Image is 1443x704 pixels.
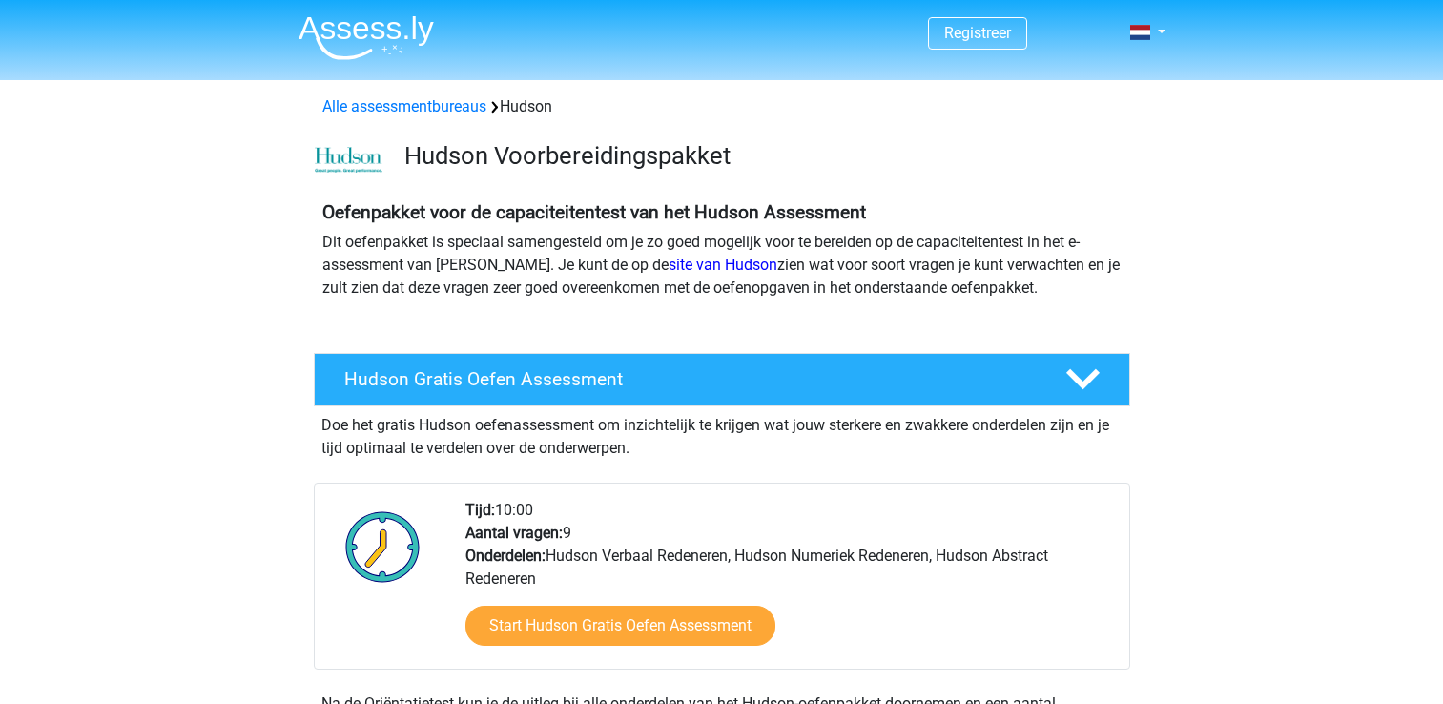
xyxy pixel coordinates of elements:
b: Oefenpakket voor de capaciteitentest van het Hudson Assessment [322,201,866,223]
b: Tijd: [465,501,495,519]
p: Dit oefenpakket is speciaal samengesteld om je zo goed mogelijk voor te bereiden op de capaciteit... [322,231,1122,300]
div: Doe het gratis Hudson oefenassessment om inzichtelijk te krijgen wat jouw sterkere en zwakkere on... [314,406,1130,460]
h3: Hudson Voorbereidingspakket [404,141,1115,171]
div: 10:00 9 Hudson Verbaal Redeneren, Hudson Numeriek Redeneren, Hudson Abstract Redeneren [451,499,1128,669]
h4: Hudson Gratis Oefen Assessment [344,368,1035,390]
a: site van Hudson [669,256,777,274]
img: Klok [335,499,431,594]
a: Registreer [944,24,1011,42]
img: Assessly [299,15,434,60]
img: cefd0e47479f4eb8e8c001c0d358d5812e054fa8.png [315,147,382,174]
b: Onderdelen: [465,547,546,565]
b: Aantal vragen: [465,524,563,542]
a: Alle assessmentbureaus [322,97,486,115]
a: Start Hudson Gratis Oefen Assessment [465,606,775,646]
div: Hudson [315,95,1129,118]
a: Hudson Gratis Oefen Assessment [306,353,1138,406]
